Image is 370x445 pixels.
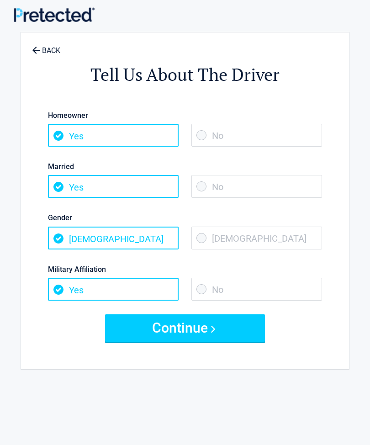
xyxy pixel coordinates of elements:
img: Main Logo [14,7,95,22]
span: [DEMOGRAPHIC_DATA] [48,227,179,249]
span: No [191,175,322,198]
h2: Tell Us About The Driver [26,63,344,86]
label: Military Affiliation [48,263,322,275]
span: Yes [48,175,179,198]
label: Gender [48,212,322,224]
label: Married [48,160,322,173]
span: Yes [48,124,179,147]
button: Continue [105,314,265,342]
span: No [191,124,322,147]
span: No [191,278,322,301]
label: Homeowner [48,109,322,122]
a: BACK [30,38,62,54]
span: [DEMOGRAPHIC_DATA] [191,227,322,249]
span: Yes [48,278,179,301]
